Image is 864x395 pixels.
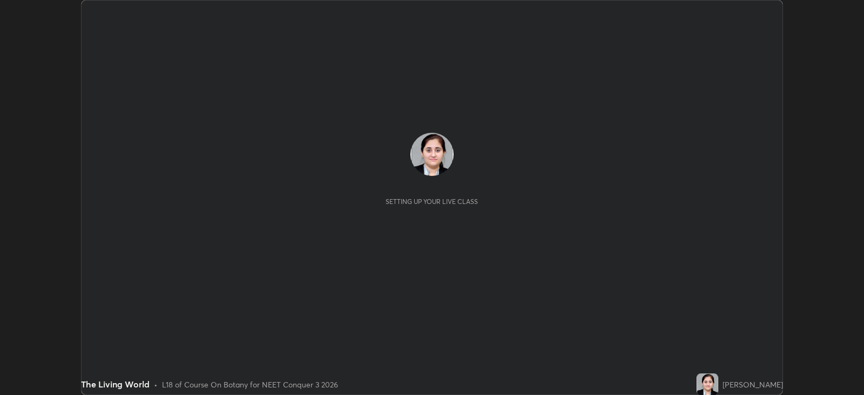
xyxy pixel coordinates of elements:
img: b22a7a3a0eec4d5ca54ced57e8c01dd8.jpg [410,133,454,176]
div: L18 of Course On Botany for NEET Conquer 3 2026 [162,379,338,390]
img: b22a7a3a0eec4d5ca54ced57e8c01dd8.jpg [697,373,718,395]
div: Setting up your live class [386,197,478,206]
div: • [154,379,158,390]
div: [PERSON_NAME] [723,379,783,390]
div: The Living World [81,378,150,391]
